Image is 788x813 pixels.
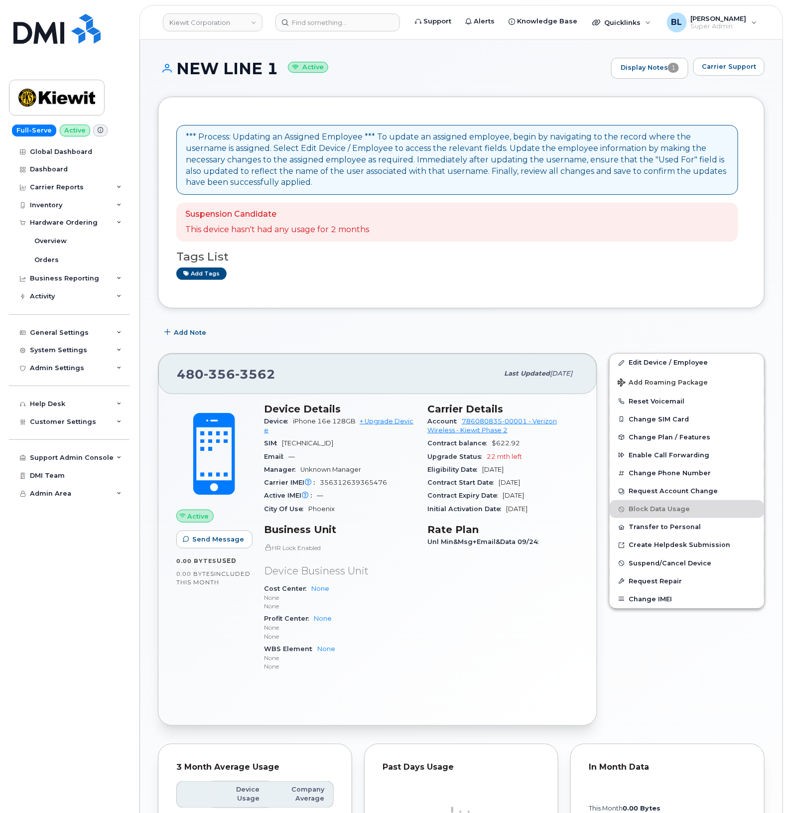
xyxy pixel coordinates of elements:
[176,531,253,548] button: Send Message
[427,538,543,545] span: Unl Min&Msg+Email&Data 09/24
[217,557,237,564] span: used
[264,602,415,610] p: None
[176,762,334,772] div: 3 Month Average Usage
[482,466,504,473] span: [DATE]
[506,505,527,513] span: [DATE]
[503,492,524,499] span: [DATE]
[427,492,503,499] span: Contract Expiry Date
[204,367,235,382] span: 356
[702,62,756,71] span: Carrier Support
[610,482,764,500] button: Request Account Change
[610,500,764,518] button: Block Data Usage
[610,372,764,392] button: Add Roaming Package
[427,403,579,415] h3: Carrier Details
[427,524,579,536] h3: Rate Plan
[487,453,522,460] span: 22 mth left
[264,593,415,602] p: None
[504,370,550,377] span: Last updated
[550,370,572,377] span: [DATE]
[176,268,227,280] a: Add tags
[745,770,781,806] iframe: Messenger Launcher
[186,132,729,188] div: *** Process: Updating an Assigned Employee *** To update an assigned employee, begin by navigatin...
[427,417,557,434] a: 786080835-00001 - Verizon Wireless - Kiewit Phase 2
[264,479,320,486] span: Carrier IMEI
[264,524,415,536] h3: Business Unit
[264,466,300,473] span: Manager
[174,328,206,337] span: Add Note
[610,393,764,410] button: Reset Voicemail
[610,428,764,446] button: Change Plan / Features
[213,781,269,809] th: Device Usage
[383,762,540,772] div: Past Days Usage
[264,453,288,460] span: Email
[427,417,462,425] span: Account
[610,410,764,428] button: Change SIM Card
[317,645,335,653] a: None
[427,466,482,473] span: Eligibility Date
[499,479,520,486] span: [DATE]
[314,615,332,622] a: None
[427,453,487,460] span: Upgrade Status
[185,224,369,236] p: This device hasn't had any usage for 2 months
[264,662,415,671] p: None
[610,446,764,464] button: Enable Call Forwarding
[264,417,293,425] span: Device
[282,439,333,447] span: [TECHNICAL_ID]
[264,505,308,513] span: City Of Use
[264,439,282,447] span: SIM
[264,403,415,415] h3: Device Details
[308,505,335,513] span: Phoenix
[320,479,387,486] span: 356312639365476
[158,60,606,77] h1: NEW LINE 1
[693,58,765,76] button: Carrier Support
[492,439,520,447] span: $622.92
[288,62,328,73] small: Active
[611,58,688,79] a: Display Notes1
[288,453,295,460] span: —
[158,323,215,341] button: Add Note
[589,762,746,772] div: In Month Data
[610,464,764,482] button: Change Phone Number
[264,564,415,578] p: Device Business Unit
[427,505,506,513] span: Initial Activation Date
[588,805,660,813] text: this month
[192,535,244,544] span: Send Message
[610,554,764,572] button: Suspend/Cancel Device
[311,585,329,592] a: None
[264,615,314,622] span: Profit Center
[300,466,361,473] span: Unknown Manager
[264,417,413,434] a: + Upgrade Device
[610,354,764,372] a: Edit Device / Employee
[629,559,711,567] span: Suspend/Cancel Device
[264,623,415,632] p: None
[668,63,679,73] span: 1
[610,518,764,536] button: Transfer to Personal
[264,492,317,499] span: Active IMEI
[176,570,251,586] span: included this month
[176,570,214,577] span: 0.00 Bytes
[176,251,746,263] h3: Tags List
[618,379,708,388] span: Add Roaming Package
[264,632,415,641] p: None
[185,209,369,220] p: Suspension Candidate
[176,557,217,564] span: 0.00 Bytes
[264,543,415,552] p: HR Lock Enabled
[610,536,764,554] a: Create Helpdesk Submission
[188,512,209,521] span: Active
[177,367,275,382] span: 480
[235,367,275,382] span: 3562
[610,590,764,608] button: Change IMEI
[317,492,323,499] span: —
[629,451,709,459] span: Enable Call Forwarding
[427,439,492,447] span: Contract balance
[629,433,710,441] span: Change Plan / Features
[264,585,311,592] span: Cost Center
[427,479,499,486] span: Contract Start Date
[623,805,660,813] tspan: 0.00 Bytes
[264,654,415,662] p: None
[293,417,356,425] span: iPhone 16e 128GB
[610,572,764,590] button: Request Repair
[269,781,334,809] th: Company Average
[264,645,317,653] span: WBS Element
